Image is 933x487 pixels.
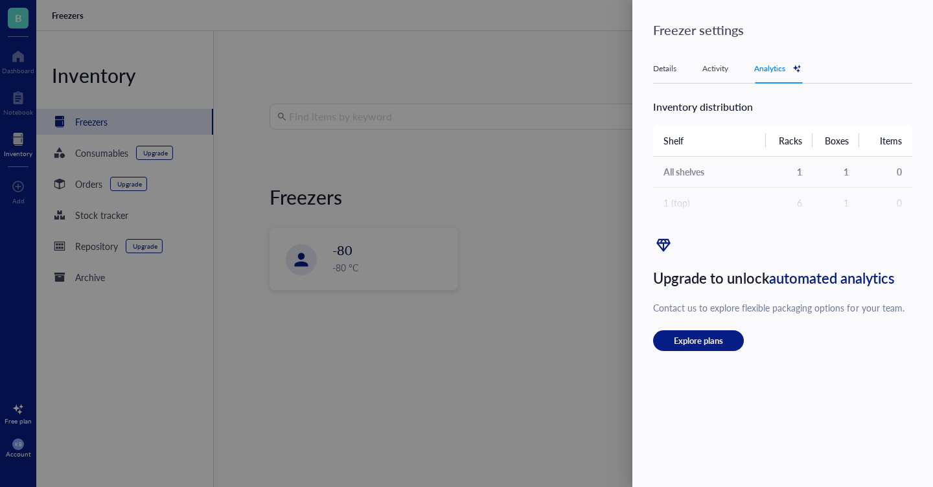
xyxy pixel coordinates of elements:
[766,125,812,156] th: Racks
[702,62,728,75] div: Activity
[653,330,912,351] a: Explore plans
[653,62,676,75] div: Details
[754,62,801,75] div: Analytics
[674,335,723,346] span: Explore plans
[653,125,766,156] th: Shelf
[859,125,912,156] th: Items
[653,99,912,115] div: Inventory distribution
[653,300,912,315] div: Contact us to explore flexible packaging options for your team.
[653,21,917,39] div: Freezer settings
[769,267,895,288] span: automated analytics
[653,266,912,290] div: Upgrade to unlock
[653,330,744,351] button: Explore plans
[812,125,859,156] th: Boxes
